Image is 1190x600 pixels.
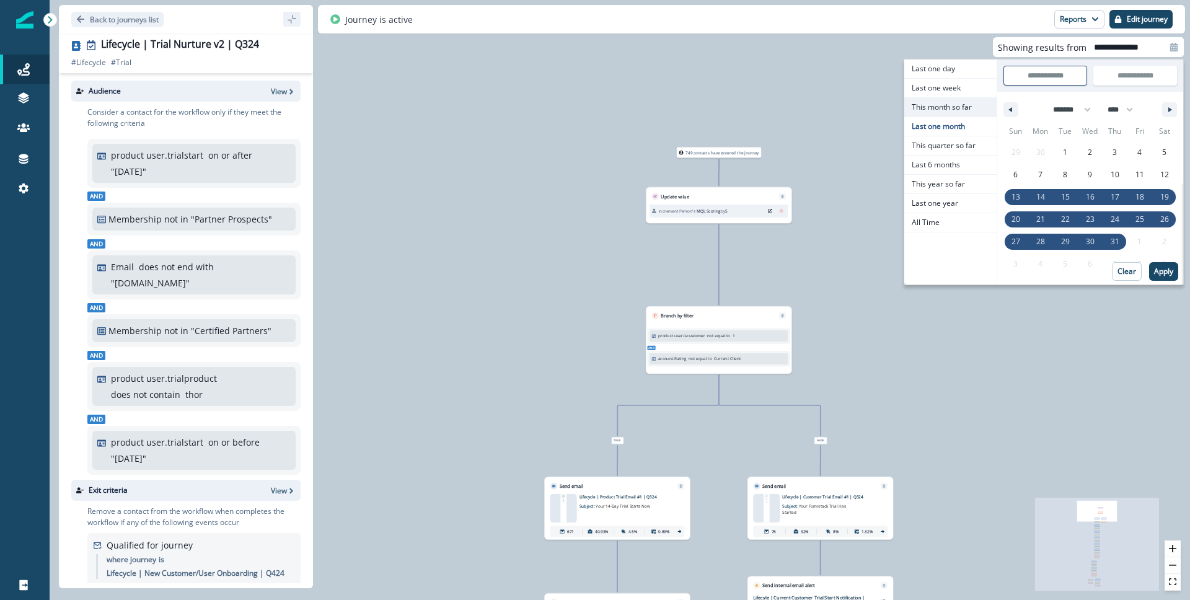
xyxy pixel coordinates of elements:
button: 18 [1127,186,1152,208]
p: 1 [733,333,735,339]
p: Edit journey [1127,15,1168,24]
button: 19 [1152,186,1177,208]
span: Last one week [904,79,997,97]
span: 13 [1011,186,1020,208]
img: Inflection [16,11,33,29]
div: False [766,437,875,444]
button: Remove [777,206,786,215]
p: Send email [762,483,786,490]
p: # Lifecycle [71,57,106,68]
button: 2 [1078,141,1103,164]
p: "Certified Partners" [191,324,275,337]
p: product user.trialstart [111,436,203,449]
span: Your 14-Day Trial Starts Now [596,504,650,510]
span: Last 6 months [904,156,997,174]
p: not in [164,324,188,337]
p: on or after [208,149,252,162]
p: View [271,485,287,496]
button: Last one week [904,79,997,98]
button: 21 [1028,208,1053,231]
button: Edit [765,206,775,215]
button: 7 [1028,164,1053,186]
button: Last one year [904,194,997,213]
span: 6 [1013,164,1018,186]
p: Current Client [714,355,741,361]
span: Wed [1078,121,1103,141]
span: 27 [1011,231,1020,253]
p: does not contain [111,388,180,401]
p: account.Rating [658,355,687,361]
span: 1 [1063,141,1067,164]
p: 32% [801,529,809,535]
span: 12 [1160,164,1169,186]
p: Audience [89,86,121,97]
span: And [87,303,105,312]
button: 12 [1152,164,1177,186]
button: 11 [1127,164,1152,186]
p: Lifecycle | Customer Trial Email #1 | Q324 [782,494,873,500]
button: Apply [1149,262,1178,281]
button: 15 [1053,186,1078,208]
span: 5 [725,208,728,214]
button: 25 [1127,208,1152,231]
button: This year so far [904,175,997,194]
p: does not end with [139,260,214,273]
button: 16 [1078,186,1103,208]
p: product user.iscustomer [658,333,705,339]
span: And [87,192,105,201]
p: 76 [772,529,776,535]
span: 2 [1088,141,1092,164]
p: not equal to [707,333,730,339]
p: 749 contacts have entered the journey [685,149,759,156]
p: where journey [107,554,156,565]
p: 0.89% [658,529,669,535]
span: Fri [1127,121,1152,141]
button: Reports [1054,10,1104,29]
button: Go back [71,12,164,27]
span: 29 [1061,231,1070,253]
p: Apply [1154,267,1173,276]
button: 9 [1078,164,1103,186]
button: This month so far [904,98,997,117]
span: 17 [1111,186,1119,208]
button: 28 [1028,231,1053,253]
button: Last one month [904,117,997,136]
button: sidebar collapse toggle [283,12,301,27]
button: 30 [1078,231,1103,253]
button: 26 [1152,208,1177,231]
button: Last 6 months [904,156,997,175]
button: View [271,485,296,496]
p: not equal to [689,355,712,361]
p: Back to journeys list [90,14,159,25]
span: 30 [1086,231,1095,253]
button: 1 [1053,141,1078,164]
p: Consider a contact for the workflow only if they meet the following criteria [87,107,301,129]
span: Thu [1103,121,1127,141]
p: # Trial [111,57,131,68]
span: 21 [1036,208,1045,231]
span: 28 [1036,231,1045,253]
button: zoom in [1165,540,1181,557]
span: True [611,437,624,444]
span: Sat [1152,121,1177,141]
span: MQL Scoring [697,208,721,214]
p: Send email [560,483,583,490]
button: 4 [1127,141,1152,164]
button: fit view [1165,574,1181,591]
span: This year so far [904,175,997,193]
span: 19 [1160,186,1169,208]
div: Send emailRemoveemail asset unavailableLifecycle | Product Trial Email #1 | Q324Subject: Your 14-... [544,477,690,540]
button: 29 [1053,231,1078,253]
span: 22 [1061,208,1070,231]
div: True [563,437,672,444]
span: 8 [1063,164,1067,186]
span: 16 [1086,186,1095,208]
p: " [DATE] " [111,165,146,178]
span: All Time [904,213,997,232]
span: 26 [1160,208,1169,231]
button: 8 [1053,164,1078,186]
span: 24 [1111,208,1119,231]
img: email asset unavailable [560,494,566,523]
